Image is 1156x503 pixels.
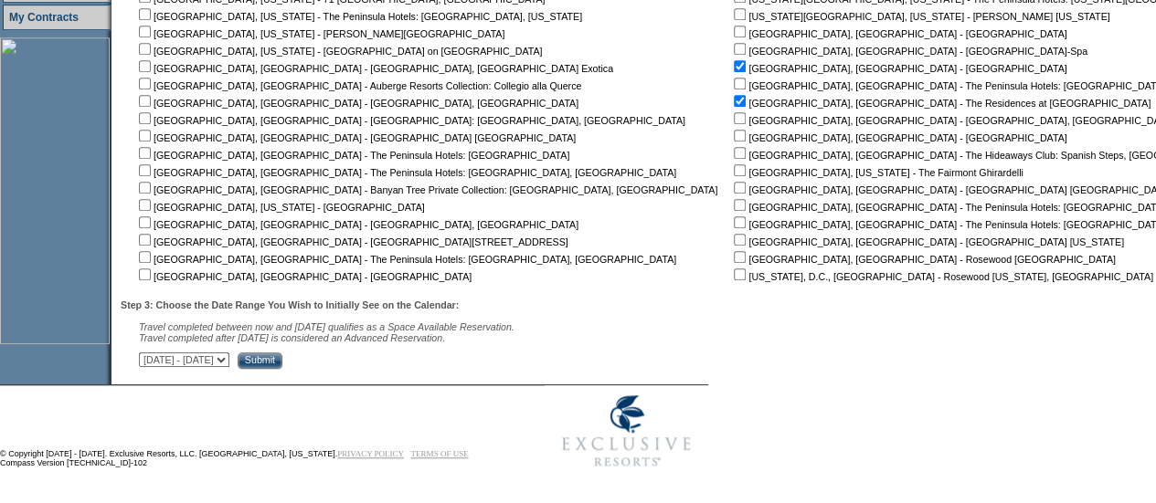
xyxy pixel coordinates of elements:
nobr: [GEOGRAPHIC_DATA], [GEOGRAPHIC_DATA] - Auberge Resorts Collection: Collegio alla Querce [135,80,581,91]
nobr: [GEOGRAPHIC_DATA], [GEOGRAPHIC_DATA] - [GEOGRAPHIC_DATA] [730,132,1066,143]
nobr: [GEOGRAPHIC_DATA], [GEOGRAPHIC_DATA] - [GEOGRAPHIC_DATA]-Spa [730,46,1087,57]
input: Submit [238,352,282,369]
nobr: [GEOGRAPHIC_DATA], [GEOGRAPHIC_DATA] - [GEOGRAPHIC_DATA] [730,28,1066,39]
nobr: [GEOGRAPHIC_DATA], [GEOGRAPHIC_DATA] - [GEOGRAPHIC_DATA][STREET_ADDRESS] [135,236,568,247]
nobr: [GEOGRAPHIC_DATA], [GEOGRAPHIC_DATA] - [GEOGRAPHIC_DATA] [135,271,472,282]
a: TERMS OF USE [411,449,469,458]
img: Exclusive Resorts [545,385,708,477]
nobr: [GEOGRAPHIC_DATA], [GEOGRAPHIC_DATA] - [GEOGRAPHIC_DATA] [US_STATE] [730,236,1124,247]
nobr: [GEOGRAPHIC_DATA], [GEOGRAPHIC_DATA] - The Peninsula Hotels: [GEOGRAPHIC_DATA] [135,150,569,161]
a: PRIVACY POLICY [337,449,404,458]
nobr: [GEOGRAPHIC_DATA], [US_STATE] - [GEOGRAPHIC_DATA] on [GEOGRAPHIC_DATA] [135,46,542,57]
nobr: [GEOGRAPHIC_DATA], [GEOGRAPHIC_DATA] - [GEOGRAPHIC_DATA], [GEOGRAPHIC_DATA] [135,98,578,109]
span: Travel completed between now and [DATE] qualifies as a Space Available Reservation. [139,321,514,332]
b: Step 3: Choose the Date Range You Wish to Initially See on the Calendar: [121,299,459,310]
nobr: [GEOGRAPHIC_DATA], [US_STATE] - The Peninsula Hotels: [GEOGRAPHIC_DATA], [US_STATE] [135,11,582,22]
nobr: [GEOGRAPHIC_DATA], [GEOGRAPHIC_DATA] - The Peninsula Hotels: [GEOGRAPHIC_DATA], [GEOGRAPHIC_DATA] [135,254,676,265]
nobr: [GEOGRAPHIC_DATA], [GEOGRAPHIC_DATA] - [GEOGRAPHIC_DATA] [GEOGRAPHIC_DATA] [135,132,576,143]
nobr: [GEOGRAPHIC_DATA], [GEOGRAPHIC_DATA] - Banyan Tree Private Collection: [GEOGRAPHIC_DATA], [GEOGRA... [135,184,717,195]
nobr: [GEOGRAPHIC_DATA], [GEOGRAPHIC_DATA] - The Peninsula Hotels: [GEOGRAPHIC_DATA], [GEOGRAPHIC_DATA] [135,167,676,178]
nobr: [GEOGRAPHIC_DATA], [US_STATE] - The Fairmont Ghirardelli [730,167,1023,178]
nobr: [GEOGRAPHIC_DATA], [GEOGRAPHIC_DATA] - [GEOGRAPHIC_DATA] [730,63,1066,74]
nobr: [GEOGRAPHIC_DATA], [US_STATE] - [PERSON_NAME][GEOGRAPHIC_DATA] [135,28,504,39]
nobr: [GEOGRAPHIC_DATA], [GEOGRAPHIC_DATA] - [GEOGRAPHIC_DATA], [GEOGRAPHIC_DATA] [135,219,578,230]
nobr: [GEOGRAPHIC_DATA], [GEOGRAPHIC_DATA] - The Residences at [GEOGRAPHIC_DATA] [730,98,1151,109]
nobr: [GEOGRAPHIC_DATA], [US_STATE] - [GEOGRAPHIC_DATA] [135,202,425,213]
nobr: Travel completed after [DATE] is considered an Advanced Reservation. [139,332,445,343]
nobr: [GEOGRAPHIC_DATA], [GEOGRAPHIC_DATA] - [GEOGRAPHIC_DATA]: [GEOGRAPHIC_DATA], [GEOGRAPHIC_DATA] [135,115,685,126]
nobr: [GEOGRAPHIC_DATA], [GEOGRAPHIC_DATA] - [GEOGRAPHIC_DATA], [GEOGRAPHIC_DATA] Exotica [135,63,613,74]
nobr: [US_STATE], D.C., [GEOGRAPHIC_DATA] - Rosewood [US_STATE], [GEOGRAPHIC_DATA] [730,271,1153,282]
nobr: [GEOGRAPHIC_DATA], [GEOGRAPHIC_DATA] - Rosewood [GEOGRAPHIC_DATA] [730,254,1115,265]
a: My Contracts [9,11,79,24]
nobr: [US_STATE][GEOGRAPHIC_DATA], [US_STATE] - [PERSON_NAME] [US_STATE] [730,11,1109,22]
